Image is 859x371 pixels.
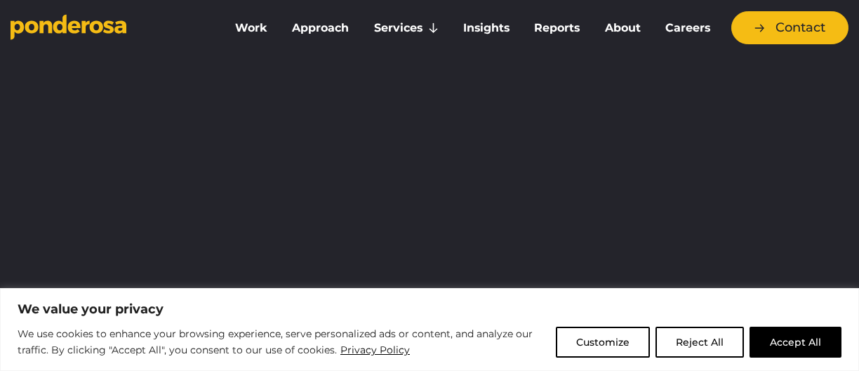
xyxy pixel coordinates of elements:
a: About [595,13,650,43]
a: Contact [731,11,848,44]
a: Work [225,13,277,43]
p: We use cookies to enhance your browsing experience, serve personalized ads or content, and analyz... [18,326,545,359]
p: We value your privacy [18,301,841,318]
a: Services [364,13,448,43]
a: Reports [525,13,590,43]
a: Privacy Policy [340,341,411,358]
button: Customize [556,327,650,358]
a: Approach [282,13,358,43]
button: Accept All [750,327,841,358]
a: Careers [656,13,720,43]
a: Go to homepage [11,14,204,42]
a: Insights [453,13,519,43]
button: Reject All [655,327,744,358]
